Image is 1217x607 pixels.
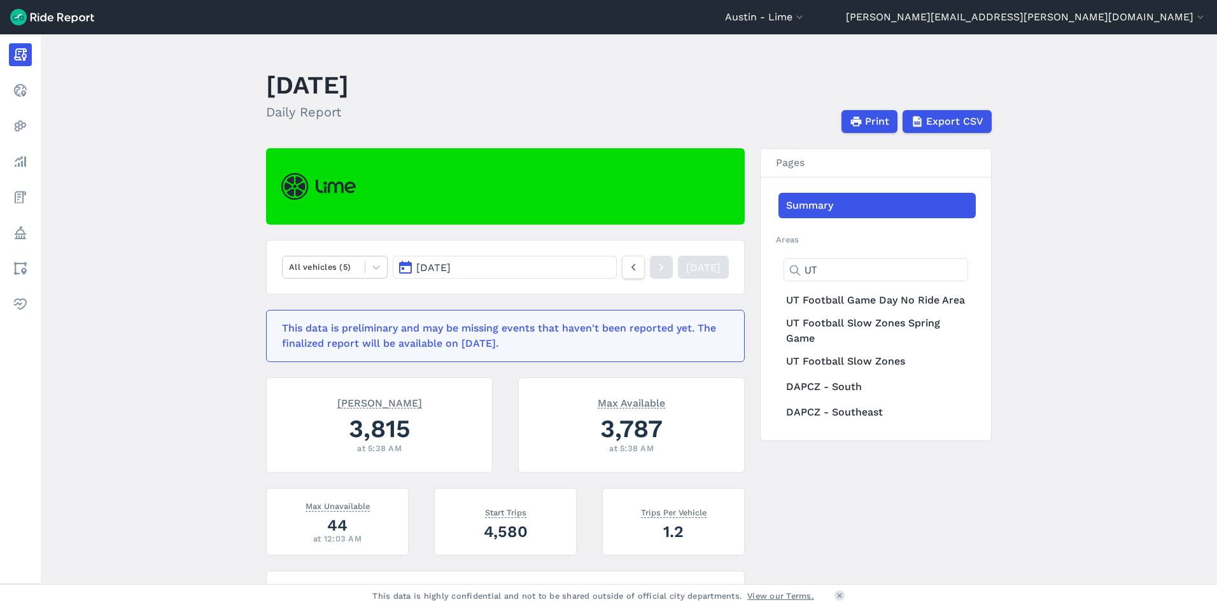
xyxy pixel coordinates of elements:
span: Print [865,114,889,129]
a: UT Football Slow Zones Spring Game [778,313,976,349]
button: Print [841,110,897,133]
img: Lime [281,173,356,200]
div: 3,787 [534,411,729,446]
div: 3,815 [282,411,477,446]
div: 4,580 [450,520,561,543]
a: Policy [9,221,32,244]
div: at 5:38 AM [282,442,477,454]
a: UT Football Slow Zones [778,349,976,374]
span: Export CSV [926,114,983,129]
button: [DATE] [393,256,617,279]
a: Areas [9,257,32,280]
div: 1.2 [618,520,729,543]
a: Summary [778,193,976,218]
h3: Metrics By Area of Interest [267,571,744,607]
div: This data is preliminary and may be missing events that haven't been reported yet. The finalized ... [282,321,721,351]
img: Ride Report [10,9,94,25]
span: [PERSON_NAME] [337,396,422,408]
a: View our Terms. [747,590,814,602]
div: at 5:38 AM [534,442,729,454]
a: Analyze [9,150,32,173]
h2: Areas [776,234,976,246]
a: Fees [9,186,32,209]
a: Report [9,43,32,66]
a: DAPCZ - Southeast [778,400,976,425]
span: Max Available [598,396,665,408]
a: Health [9,293,32,316]
a: Realtime [9,79,32,102]
h3: Pages [761,149,991,178]
a: [DATE] [678,256,729,279]
div: 44 [282,514,393,536]
div: at 12:03 AM [282,533,393,545]
span: [DATE] [416,262,451,274]
span: Trips Per Vehicle [641,505,707,518]
h2: Daily Report [266,102,349,122]
input: Type to filter... [784,258,968,281]
span: Start Trips [485,505,526,518]
a: DAPCZ - South [778,374,976,400]
a: Heatmaps [9,115,32,137]
button: Export CSV [903,110,992,133]
span: Max Unavailable [306,499,370,512]
button: Austin - Lime [725,10,806,25]
h1: [DATE] [266,67,349,102]
a: UT Football Game Day No Ride Area [778,288,976,313]
button: [PERSON_NAME][EMAIL_ADDRESS][PERSON_NAME][DOMAIN_NAME] [846,10,1207,25]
